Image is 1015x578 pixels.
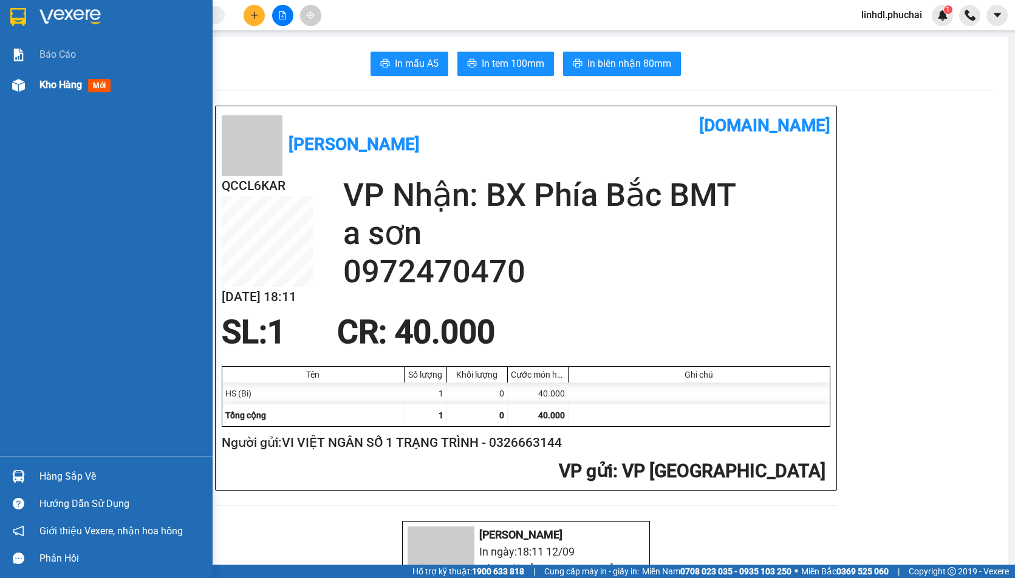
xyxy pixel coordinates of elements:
[439,410,443,420] span: 1
[10,8,26,26] img: logo-vxr
[563,52,681,76] button: printerIn biên nhận 80mm
[267,313,285,351] span: 1
[222,287,313,307] h2: [DATE] 18:11
[13,498,24,509] span: question-circle
[447,382,508,404] div: 0
[272,5,293,26] button: file-add
[250,11,259,19] span: plus
[222,433,825,453] h2: Người gửi: VI VIỆT NGÂN SỐ 1 TRẠNG TRÌNH - 0326663144
[852,7,932,22] span: linhdl.phuchai
[13,552,24,564] span: message
[836,566,889,576] strong: 0369 525 060
[39,549,203,568] div: Phản hồi
[306,11,315,19] span: aim
[289,134,420,154] b: [PERSON_NAME]
[88,79,111,92] span: mới
[225,370,401,379] div: Tên
[222,313,267,351] span: SL:
[946,5,950,14] span: 1
[642,565,791,578] span: Miền Nam
[225,410,266,420] span: Tổng cộng
[511,370,565,379] div: Cước món hàng
[412,565,524,578] span: Hỗ trợ kỹ thuật:
[371,52,448,76] button: printerIn mẫu A5
[13,525,24,537] span: notification
[795,569,798,574] span: ⚪️
[467,58,477,70] span: printer
[587,56,671,71] span: In biên nhận 80mm
[533,565,535,578] span: |
[408,526,644,543] li: [PERSON_NAME]
[898,565,900,578] span: |
[300,5,321,26] button: aim
[343,214,830,253] h2: a sơn
[986,5,1008,26] button: caret-down
[12,470,25,483] img: warehouse-icon
[395,56,439,71] span: In mẫu A5
[472,566,524,576] strong: 1900 633 818
[508,382,569,404] div: 40.000
[222,176,313,196] h2: QCCL6KAR
[572,370,827,379] div: Ghi chú
[408,370,443,379] div: Số lượng
[450,370,504,379] div: Khối lượng
[965,10,976,21] img: phone-icon
[6,90,140,107] li: In ngày: 18:11 12/09
[992,10,1003,21] span: caret-down
[337,313,495,351] span: CR : 40.000
[343,253,830,291] h2: 0972470470
[39,47,76,62] span: Báo cáo
[538,410,565,420] span: 40.000
[405,382,447,404] div: 1
[482,56,544,71] span: In tem 100mm
[573,58,583,70] span: printer
[499,410,504,420] span: 0
[699,115,830,135] b: [DOMAIN_NAME]
[39,467,203,486] div: Hàng sắp về
[680,566,791,576] strong: 0708 023 035 - 0935 103 250
[380,58,390,70] span: printer
[559,460,613,481] span: VP gửi
[937,10,948,21] img: icon-new-feature
[39,495,203,513] div: Hướng dẫn sử dụng
[948,567,956,576] span: copyright
[6,73,140,90] li: [PERSON_NAME]
[12,79,25,92] img: warehouse-icon
[222,382,405,404] div: HS (Bì)
[12,49,25,61] img: solution-icon
[408,560,644,577] li: Nhân viên: [PERSON_NAME]
[278,11,287,19] span: file-add
[457,52,554,76] button: printerIn tem 100mm
[408,543,644,560] li: In ngày: 18:11 12/09
[222,459,825,484] h2: : VP [GEOGRAPHIC_DATA]
[244,5,265,26] button: plus
[39,523,183,539] span: Giới thiệu Vexere, nhận hoa hồng
[544,565,639,578] span: Cung cấp máy in - giấy in:
[39,79,82,90] span: Kho hàng
[801,565,889,578] span: Miền Bắc
[944,5,952,14] sup: 1
[343,176,830,214] h2: VP Nhận: BX Phía Bắc BMT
